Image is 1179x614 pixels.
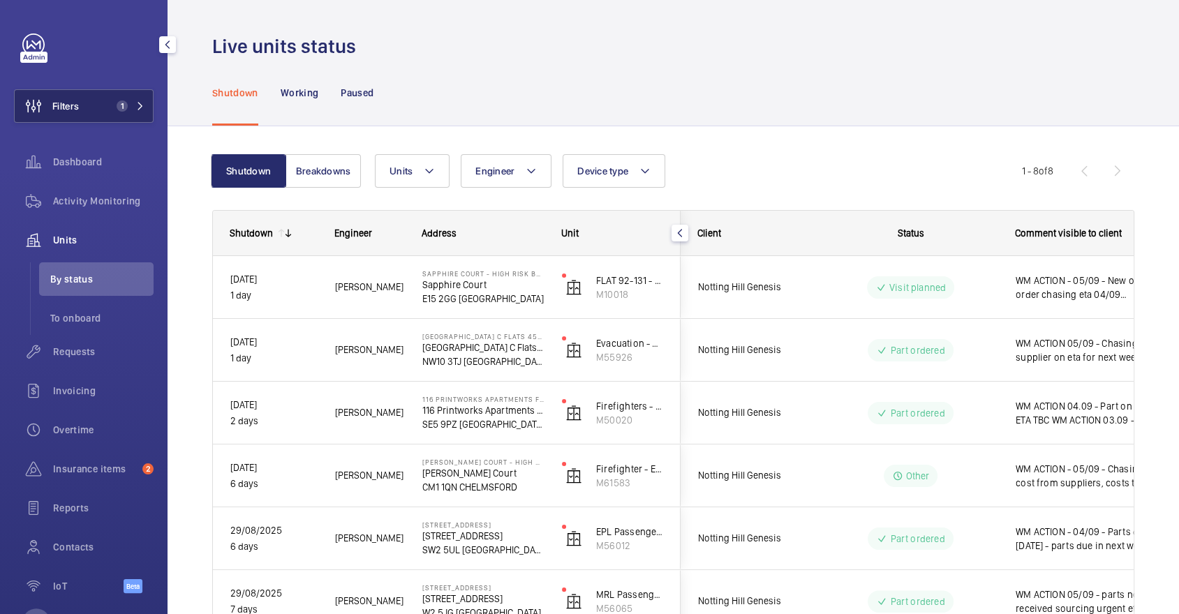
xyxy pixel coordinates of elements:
[596,287,663,301] p: M10018
[563,154,665,188] button: Device type
[422,292,544,306] p: E15 2GG [GEOGRAPHIC_DATA]
[281,86,318,100] p: Working
[698,593,806,609] span: Notting Hill Genesis
[212,86,258,100] p: Shutdown
[341,86,373,100] p: Paused
[211,154,286,188] button: Shutdown
[577,165,628,177] span: Device type
[335,467,404,484] span: [PERSON_NAME]
[1016,462,1160,490] span: WM ACTION - 05/09 - Chasing cost from suppliers, costs to be issued [DATE] - survey carried out v...
[422,354,544,368] p: NW10 3TJ [GEOGRAPHIC_DATA]
[422,458,544,466] p: [PERSON_NAME] Court - High Risk Building
[565,279,582,296] img: elevator.svg
[53,384,154,398] span: Invoicing
[422,417,544,431] p: SE5 9PZ [GEOGRAPHIC_DATA]
[906,469,930,483] p: Other
[53,579,124,593] span: IoT
[890,594,944,608] p: Part ordered
[596,399,663,413] p: Firefighters - EPL Flats 1-65 No 2
[230,271,317,287] p: [DATE]
[596,587,663,601] p: MRL Passenger Lift SELE
[230,476,317,492] p: 6 days
[53,540,154,554] span: Contacts
[213,507,681,570] div: Press SPACE to select this row.
[422,227,457,239] span: Address
[697,227,721,239] span: Client
[565,405,582,421] img: elevator.svg
[596,462,663,476] p: Firefighter - EPL Passenger Lift
[142,463,154,474] span: 2
[50,272,154,286] span: By status
[335,405,404,421] span: [PERSON_NAME]
[390,165,413,177] span: Units
[565,342,582,359] img: elevator.svg
[422,543,544,557] p: SW2 5UL [GEOGRAPHIC_DATA]
[230,334,317,350] p: [DATE]
[596,336,663,350] p: Evacuation - EPL No 4 Flats 45-101 R/h
[50,311,154,325] span: To onboard
[890,532,944,546] p: Part ordered
[698,279,806,295] span: Notting Hill Genesis
[335,342,404,358] span: [PERSON_NAME]
[230,460,317,476] p: [DATE]
[53,194,154,208] span: Activity Monitoring
[14,89,154,123] button: Filters1
[475,165,514,177] span: Engineer
[698,342,806,358] span: Notting Hill Genesis
[213,444,681,507] div: Press SPACE to select this row.
[1016,399,1160,427] span: WM ACTION 04.09 - Part on order ETA TBC WM ACTION 03.09 - Part required, supply chain currently s...
[461,154,551,188] button: Engineer
[335,279,404,295] span: [PERSON_NAME]
[1039,165,1048,177] span: of
[596,350,663,364] p: M55926
[230,539,317,555] p: 6 days
[422,332,544,340] p: [GEOGRAPHIC_DATA] C Flats 45-101 - High Risk Building
[565,593,582,610] img: elevator.svg
[698,467,806,484] span: Notting Hill Genesis
[230,287,317,304] p: 1 day
[890,406,944,420] p: Part ordered
[230,227,273,239] div: Shutdown
[213,319,681,382] div: Press SPACE to select this row.
[53,345,154,359] span: Requests
[230,413,317,429] p: 2 days
[53,462,137,476] span: Insurance items
[422,480,544,494] p: CM1 1QN CHELMSFORD
[53,501,154,515] span: Reports
[375,154,450,188] button: Units
[422,592,544,606] p: [STREET_ADDRESS]
[230,523,317,539] p: 29/08/2025
[1016,274,1160,301] span: WM ACTION - 05/09 - New on order chasing eta 04/09 Attended site found issue with safety edges 04...
[334,227,372,239] span: Engineer
[230,350,317,366] p: 1 day
[596,413,663,427] p: M50020
[422,583,544,592] p: [STREET_ADDRESS]
[124,579,142,593] span: Beta
[117,100,128,112] span: 1
[53,233,154,247] span: Units
[53,423,154,437] span: Overtime
[889,280,946,294] p: Visit planned
[596,476,663,490] p: M61583
[286,154,361,188] button: Breakdowns
[561,227,664,239] div: Unit
[1015,227,1122,239] span: Comment visible to client
[898,227,924,239] span: Status
[335,530,404,546] span: [PERSON_NAME]
[422,466,544,480] p: [PERSON_NAME] Court
[596,274,663,287] p: FLAT 92-131 - MRL left hand side - 10 Floors
[890,343,944,357] p: Part ordered
[422,403,544,417] p: 116 Printworks Apartments Flats 1-65
[1016,336,1160,364] span: WM ACTION 05/09 - Chasing supplier on eta for next week delivery 04/09 - Chasing eta for new driv...
[1016,525,1160,553] span: WM ACTION - 04/09 - Parts due in [DATE] - parts due in next week 02/09 - 3-5 Day for delivery 01/...
[213,382,681,444] div: Press SPACE to select this row.
[422,395,544,403] p: 116 Printworks Apartments Flats 1-65 - High Risk Building
[335,593,404,609] span: [PERSON_NAME]
[698,405,806,421] span: Notting Hill Genesis
[422,521,544,529] p: [STREET_ADDRESS]
[698,530,806,546] span: Notting Hill Genesis
[596,539,663,553] p: M56012
[565,530,582,547] img: elevator.svg
[422,340,544,354] p: [GEOGRAPHIC_DATA] C Flats 45-101
[565,467,582,484] img: elevator.svg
